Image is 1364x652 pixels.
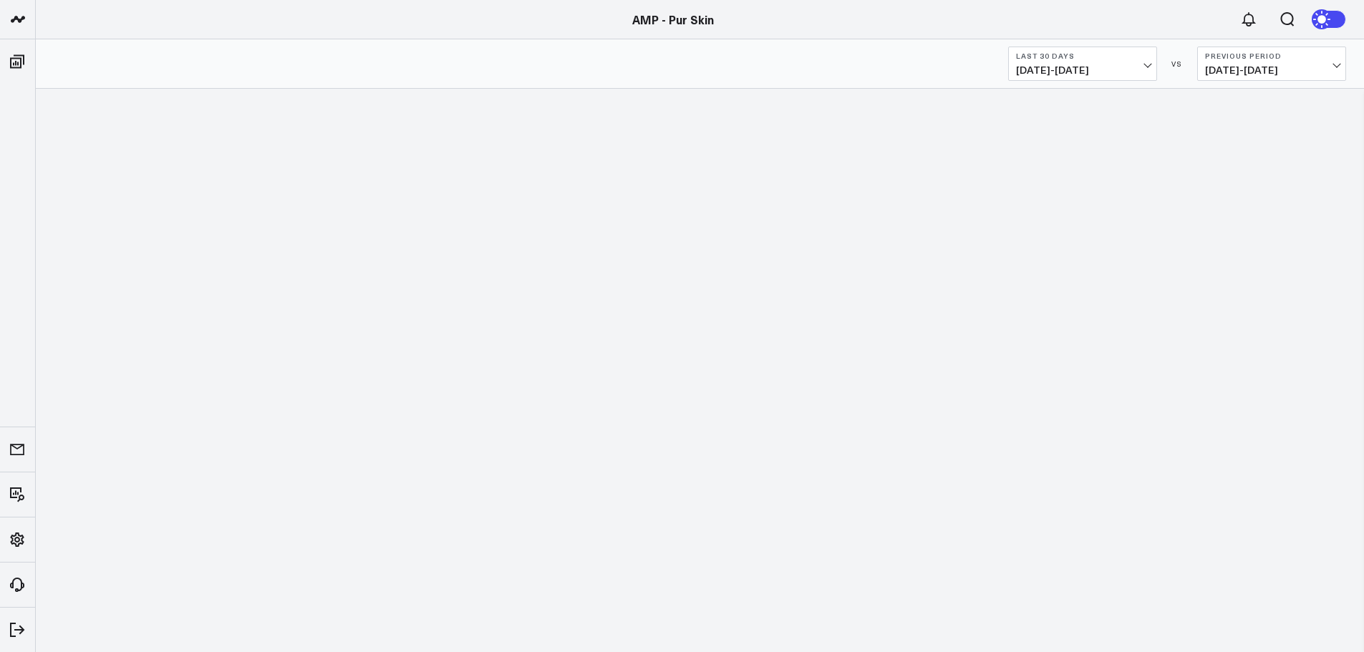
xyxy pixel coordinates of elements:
[1016,64,1149,76] span: [DATE] - [DATE]
[1164,59,1190,68] div: VS
[1205,52,1338,60] b: Previous Period
[1016,52,1149,60] b: Last 30 Days
[1197,47,1346,81] button: Previous Period[DATE]-[DATE]
[1008,47,1157,81] button: Last 30 Days[DATE]-[DATE]
[1205,64,1338,76] span: [DATE] - [DATE]
[632,11,714,27] a: AMP - Pur Skin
